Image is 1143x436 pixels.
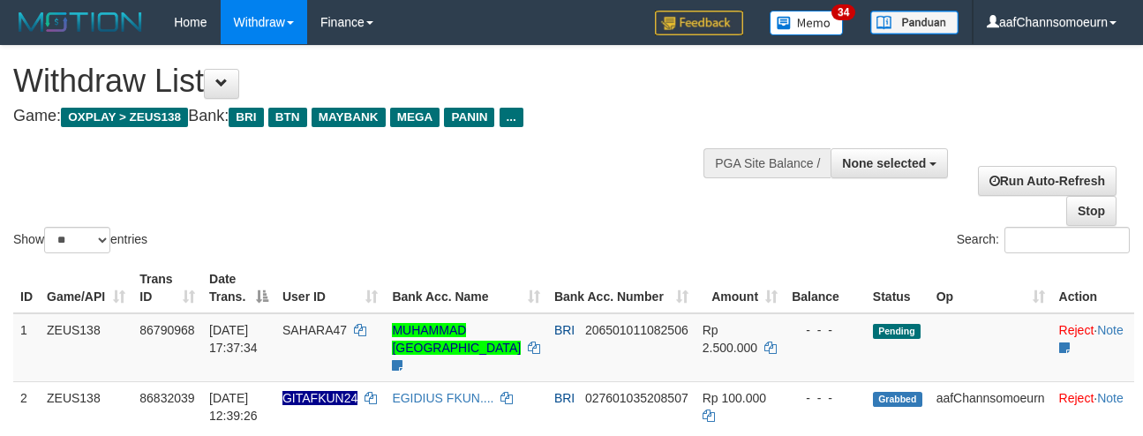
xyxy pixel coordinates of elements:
td: · [1052,313,1134,382]
span: OXPLAY > ZEUS138 [61,108,188,127]
th: Balance [785,263,866,313]
th: ID [13,263,40,313]
span: None selected [842,156,926,170]
a: EGIDIUS FKUN.... [392,391,493,405]
th: Game/API: activate to sort column ascending [40,263,132,313]
span: [DATE] 12:39:26 [209,391,258,423]
span: Grabbed [873,392,922,407]
a: Note [1097,391,1124,405]
span: SAHARA47 [282,323,347,337]
th: Op: activate to sort column ascending [929,263,1052,313]
a: Reject [1059,391,1094,405]
img: Feedback.jpg [655,11,743,35]
span: 34 [831,4,855,20]
td: ZEUS138 [40,313,132,382]
td: 2 [13,381,40,432]
h1: Withdraw List [13,64,744,99]
input: Search: [1004,227,1130,253]
span: BRI [229,108,263,127]
td: · [1052,381,1134,432]
td: aafChannsomoeurn [929,381,1052,432]
img: MOTION_logo.png [13,9,147,35]
th: Status [866,263,929,313]
a: Stop [1066,196,1117,226]
select: Showentries [44,227,110,253]
th: Action [1052,263,1134,313]
th: Amount: activate to sort column ascending [696,263,785,313]
th: Bank Acc. Name: activate to sort column ascending [385,263,547,313]
span: Copy 206501011082506 to clipboard [585,323,688,337]
span: BRI [554,323,575,337]
img: Button%20Memo.svg [770,11,844,35]
th: User ID: activate to sort column ascending [275,263,385,313]
a: MUHAMMAD [GEOGRAPHIC_DATA] [392,323,521,355]
span: 86790968 [139,323,194,337]
span: Rp 100.000 [703,391,766,405]
a: Reject [1059,323,1094,337]
th: Trans ID: activate to sort column ascending [132,263,202,313]
span: Pending [873,324,921,339]
span: PANIN [444,108,494,127]
span: Nama rekening ada tanda titik/strip, harap diedit [282,391,357,405]
span: MEGA [390,108,440,127]
span: BRI [554,391,575,405]
label: Show entries [13,227,147,253]
div: - - - [792,321,859,339]
a: Run Auto-Refresh [978,166,1117,196]
span: MAYBANK [312,108,386,127]
th: Date Trans.: activate to sort column descending [202,263,275,313]
div: - - - [792,389,859,407]
div: PGA Site Balance / [703,148,831,178]
span: 86832039 [139,391,194,405]
span: [DATE] 17:37:34 [209,323,258,355]
span: Rp 2.500.000 [703,323,757,355]
span: BTN [268,108,307,127]
h4: Game: Bank: [13,108,744,125]
td: 1 [13,313,40,382]
td: ZEUS138 [40,381,132,432]
span: Copy 027601035208507 to clipboard [585,391,688,405]
label: Search: [957,227,1130,253]
a: Note [1097,323,1124,337]
th: Bank Acc. Number: activate to sort column ascending [547,263,696,313]
span: ... [500,108,523,127]
img: panduan.png [870,11,959,34]
button: None selected [831,148,948,178]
